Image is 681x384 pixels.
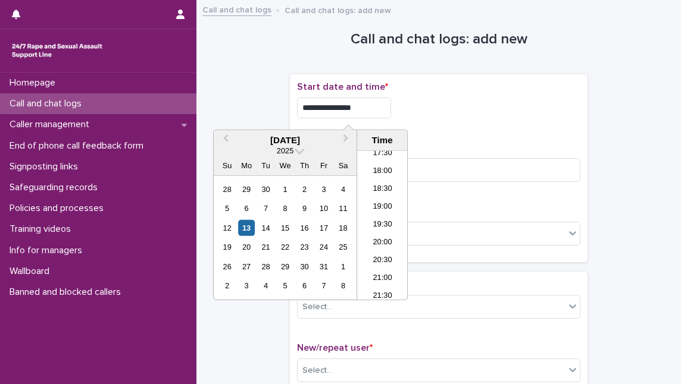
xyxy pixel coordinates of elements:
[5,77,65,89] p: Homepage
[215,131,234,150] button: Previous Month
[239,259,255,275] div: Choose Monday, October 27th, 2025
[338,131,357,150] button: Next Month
[258,220,274,236] div: Choose Tuesday, October 14th, 2025
[302,301,332,313] div: Select...
[258,278,274,294] div: Choose Tuesday, November 4th, 2025
[357,145,408,163] li: 17:30
[217,180,352,295] div: month 2025-10
[239,181,255,197] div: Choose Monday, September 29th, 2025
[277,278,293,294] div: Choose Wednesday, November 5th, 2025
[5,119,99,130] p: Caller management
[315,158,332,174] div: Fr
[296,200,313,216] div: Choose Thursday, October 9th, 2025
[296,220,313,236] div: Choose Thursday, October 16th, 2025
[357,181,408,199] li: 18:30
[357,288,408,306] li: 21:30
[335,181,351,197] div: Choose Saturday, October 4th, 2025
[214,135,357,146] div: [DATE]
[219,200,235,216] div: Choose Sunday, October 5th, 2025
[335,158,351,174] div: Sa
[335,220,351,236] div: Choose Saturday, October 18th, 2025
[357,163,408,181] li: 18:00
[357,234,408,252] li: 20:00
[285,3,391,16] p: Call and chat logs: add new
[219,181,235,197] div: Choose Sunday, September 28th, 2025
[315,181,332,197] div: Choose Friday, October 3rd, 2025
[219,239,235,255] div: Choose Sunday, October 19th, 2025
[335,278,351,294] div: Choose Saturday, November 8th, 2025
[277,200,293,216] div: Choose Wednesday, October 8th, 2025
[277,259,293,275] div: Choose Wednesday, October 29th, 2025
[335,259,351,275] div: Choose Saturday, November 1st, 2025
[219,278,235,294] div: Choose Sunday, November 2nd, 2025
[357,216,408,234] li: 19:30
[296,158,313,174] div: Th
[258,200,274,216] div: Choose Tuesday, October 7th, 2025
[5,161,88,172] p: Signposting links
[277,239,293,255] div: Choose Wednesday, October 22nd, 2025
[296,181,313,197] div: Choose Thursday, October 2nd, 2025
[5,287,130,298] p: Banned and blocked callers
[10,39,105,62] img: rhQMoQhaT3yELyF149Cw
[219,220,235,236] div: Choose Sunday, October 12th, 2025
[296,278,313,294] div: Choose Thursday, November 6th, 2025
[258,259,274,275] div: Choose Tuesday, October 28th, 2025
[5,245,92,256] p: Info for managers
[290,31,588,48] h1: Call and chat logs: add new
[258,239,274,255] div: Choose Tuesday, October 21st, 2025
[315,259,332,275] div: Choose Friday, October 31st, 2025
[315,278,332,294] div: Choose Friday, November 7th, 2025
[219,158,235,174] div: Su
[315,220,332,236] div: Choose Friday, October 17th, 2025
[335,239,351,255] div: Choose Saturday, October 25th, 2025
[357,252,408,270] li: 20:30
[277,181,293,197] div: Choose Wednesday, October 1st, 2025
[239,239,255,255] div: Choose Monday, October 20th, 2025
[5,266,59,277] p: Wallboard
[297,82,388,92] span: Start date and time
[5,98,91,109] p: Call and chat logs
[277,158,293,174] div: We
[335,200,351,216] div: Choose Saturday, October 11th, 2025
[239,220,255,236] div: Choose Monday, October 13th, 2025
[277,220,293,236] div: Choose Wednesday, October 15th, 2025
[219,259,235,275] div: Choose Sunday, October 26th, 2025
[296,239,313,255] div: Choose Thursday, October 23rd, 2025
[5,140,153,152] p: End of phone call feedback form
[297,343,373,352] span: New/repeat user
[277,146,293,155] span: 2025
[357,270,408,288] li: 21:00
[315,200,332,216] div: Choose Friday, October 10th, 2025
[258,158,274,174] div: Tu
[315,239,332,255] div: Choose Friday, October 24th, 2025
[302,364,332,377] div: Select...
[239,200,255,216] div: Choose Monday, October 6th, 2025
[5,203,113,214] p: Policies and processes
[239,158,255,174] div: Mo
[202,2,271,16] a: Call and chat logs
[296,259,313,275] div: Choose Thursday, October 30th, 2025
[258,181,274,197] div: Choose Tuesday, September 30th, 2025
[239,278,255,294] div: Choose Monday, November 3rd, 2025
[360,135,404,146] div: Time
[5,182,107,193] p: Safeguarding records
[357,199,408,216] li: 19:00
[5,224,80,235] p: Training videos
